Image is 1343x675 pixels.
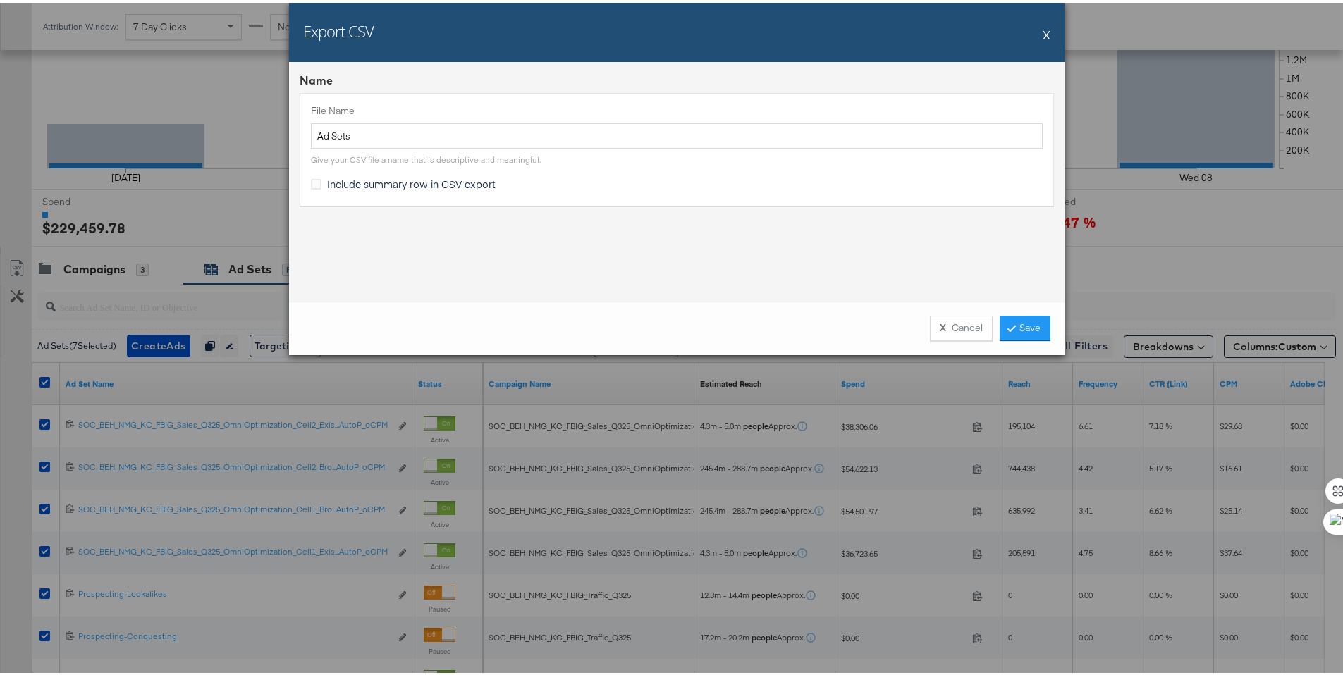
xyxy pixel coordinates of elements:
[300,70,1054,86] div: Name
[1000,313,1050,338] a: Save
[1043,18,1050,46] button: X
[303,18,374,39] h2: Export CSV
[327,174,496,188] span: Include summary row in CSV export
[311,151,541,163] div: Give your CSV file a name that is descriptive and meaningful.
[940,318,946,332] strong: X
[930,313,993,338] button: XCancel
[311,101,1043,115] label: File Name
